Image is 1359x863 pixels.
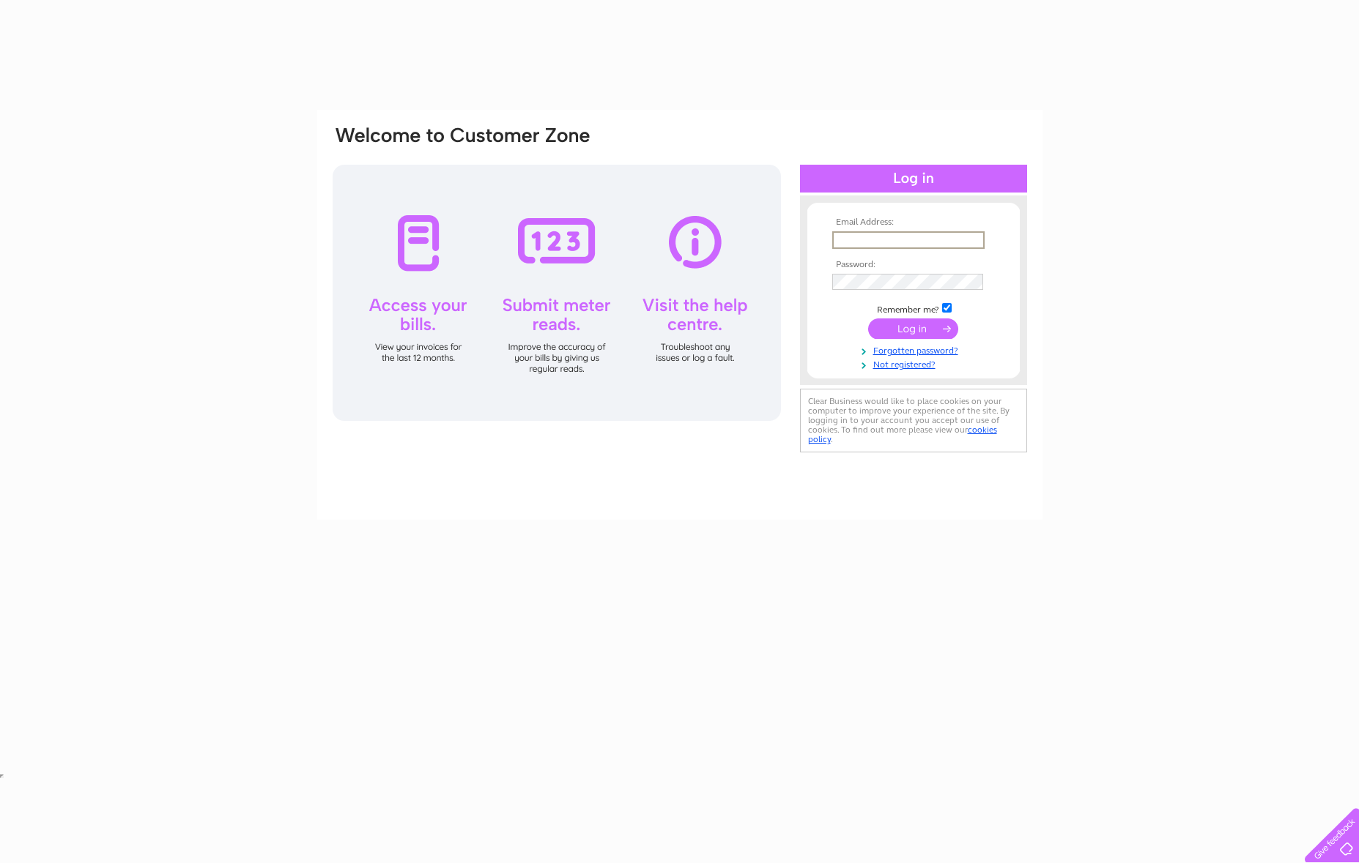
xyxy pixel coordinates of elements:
div: Clear Business would like to place cookies on your computer to improve your experience of the sit... [800,389,1027,452]
a: Forgotten password? [832,343,999,356]
th: Email Address: [829,217,999,228]
td: Remember me? [829,301,999,315]
a: Not registered? [832,356,999,370]
input: Submit [868,318,958,339]
a: cookies policy [808,425,997,444]
th: Password: [829,260,999,270]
